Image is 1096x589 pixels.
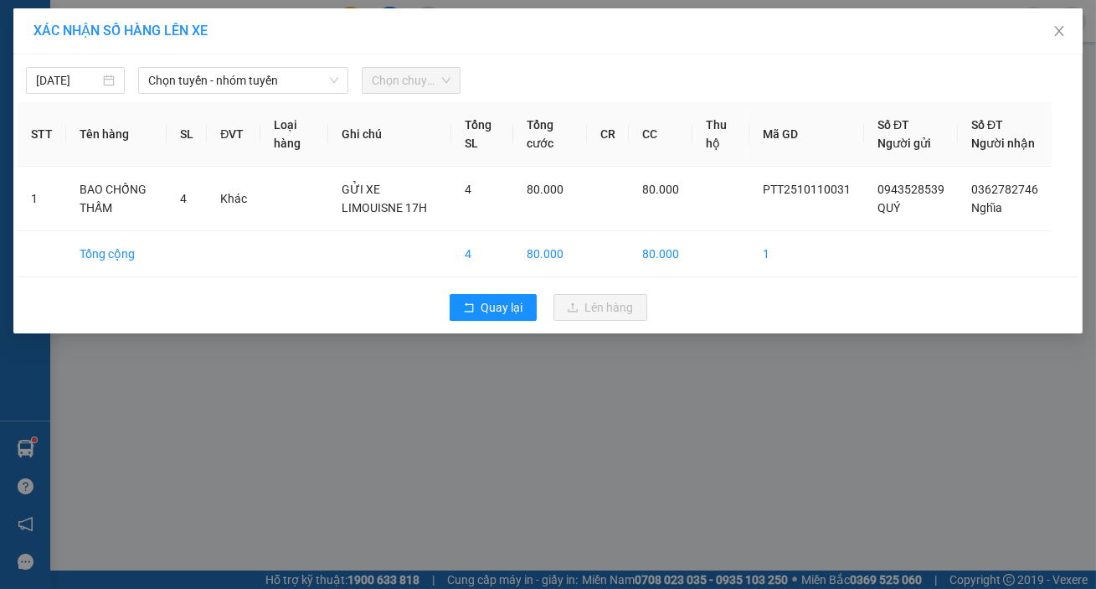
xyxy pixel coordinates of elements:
[692,102,749,167] th: Thu hộ
[642,183,679,196] span: 80.000
[148,68,338,93] span: Chọn tuyến - nhóm tuyến
[207,167,260,231] td: Khác
[18,167,66,231] td: 1
[66,167,167,231] td: BAO CHỐNG THẤM
[451,102,513,167] th: Tổng SL
[463,302,475,315] span: rollback
[33,23,208,39] span: XÁC NHẬN SỐ HÀNG LÊN XE
[877,201,900,214] span: QUÝ
[66,102,167,167] th: Tên hàng
[167,102,207,167] th: SL
[971,201,1002,214] span: Nghĩa
[971,137,1035,150] span: Người nhận
[328,102,451,167] th: Ghi chú
[513,102,587,167] th: Tổng cước
[971,118,1003,132] span: Số ĐT
[481,298,523,317] span: Quay lại
[451,231,513,277] td: 4
[587,102,629,167] th: CR
[629,102,692,167] th: CC
[553,294,647,321] button: uploadLên hàng
[527,183,563,196] span: 80.000
[147,98,301,133] div: Nhận: VP [GEOGRAPHIC_DATA]
[877,183,944,196] span: 0943528539
[465,183,471,196] span: 4
[180,192,187,205] span: 4
[513,231,587,277] td: 80.000
[342,183,427,214] span: GỬI XE LIMOUISNE 17H
[749,231,864,277] td: 1
[329,75,339,85] span: down
[877,137,931,150] span: Người gửi
[66,231,167,277] td: Tổng cộng
[629,231,692,277] td: 80.000
[207,102,260,167] th: ĐVT
[260,102,328,167] th: Loại hàng
[1036,8,1083,55] button: Close
[36,71,100,90] input: 11/10/2025
[877,118,909,132] span: Số ĐT
[450,294,537,321] button: rollbackQuay lại
[1052,24,1066,38] span: close
[18,102,66,167] th: STT
[95,70,219,89] text: PTT2510110037
[971,183,1038,196] span: 0362782746
[749,102,864,167] th: Mã GD
[13,98,138,133] div: Gửi: VP [PERSON_NAME]
[372,68,450,93] span: Chọn chuyến
[763,183,851,196] span: PTT2510110031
